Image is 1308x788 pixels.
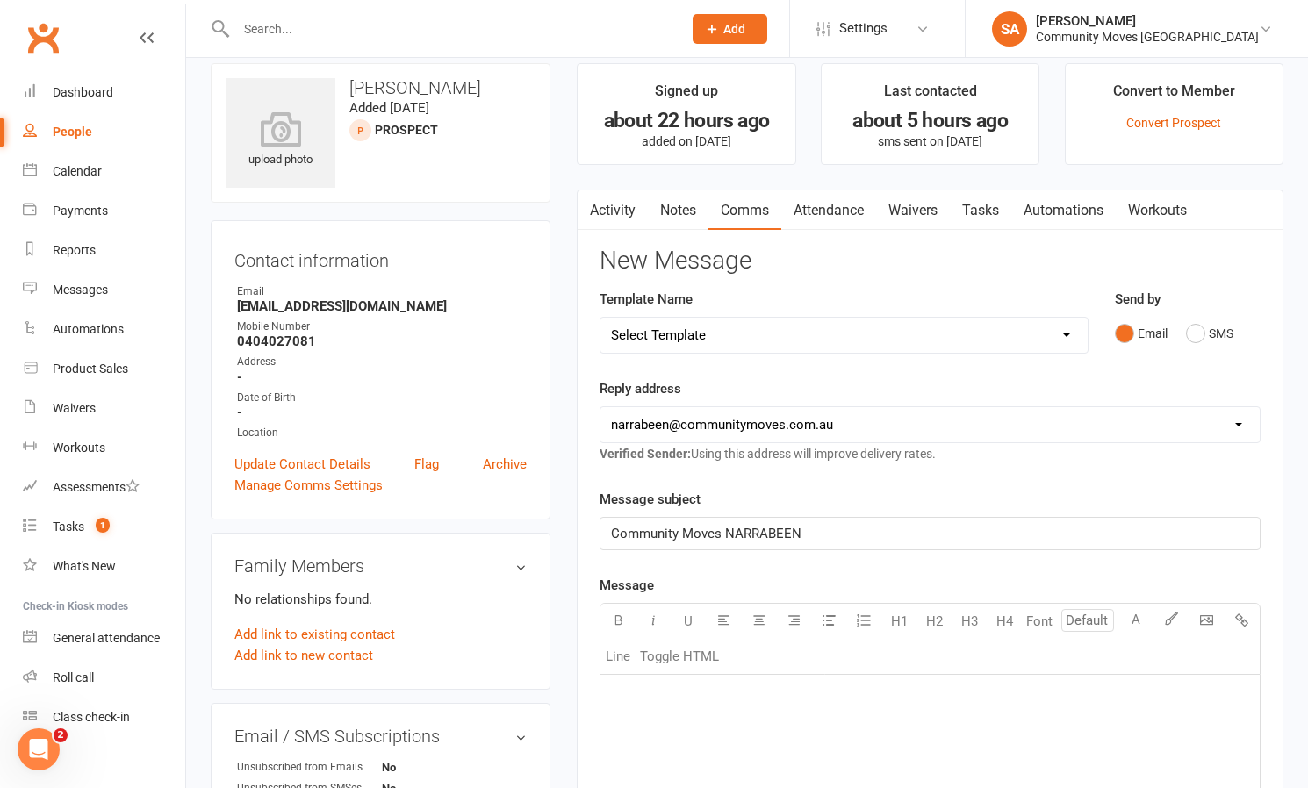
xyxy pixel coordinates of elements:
a: Class kiosk mode [23,698,185,737]
strong: [EMAIL_ADDRESS][DOMAIN_NAME] [237,298,527,314]
h3: Family Members [234,556,527,576]
label: Send by [1115,289,1161,310]
a: Activity [578,190,648,231]
input: Search... [231,17,670,41]
div: SA [992,11,1027,47]
div: Address [237,354,527,370]
time: Added [DATE] [349,100,429,116]
div: Payments [53,204,108,218]
button: Font [1022,604,1057,639]
div: Workouts [53,441,105,455]
span: Using this address will improve delivery rates. [600,447,936,461]
div: Email [237,283,527,300]
a: Calendar [23,152,185,191]
div: Signed up [655,80,718,111]
label: Template Name [600,289,693,310]
a: Notes [648,190,708,231]
div: Unsubscribed from Emails [237,759,382,776]
span: 1 [96,518,110,533]
a: Payments [23,191,185,231]
button: H3 [952,604,987,639]
div: about 22 hours ago [593,111,779,130]
button: SMS [1186,317,1233,350]
label: Reply address [600,378,681,399]
a: General attendance kiosk mode [23,619,185,658]
a: Messages [23,270,185,310]
button: Email [1115,317,1168,350]
div: Assessments [53,480,140,494]
a: Tasks 1 [23,507,185,547]
strong: No [382,761,483,774]
div: Automations [53,322,124,336]
span: 2 [54,728,68,742]
div: Dashboard [53,85,113,99]
a: Assessments [23,468,185,507]
a: Workouts [1116,190,1199,231]
div: Messages [53,283,108,297]
a: Convert Prospect [1126,116,1221,130]
div: about 5 hours ago [837,111,1023,130]
a: Archive [483,454,527,475]
span: Settings [839,9,888,48]
snap: prospect [375,123,438,137]
a: Attendance [781,190,876,231]
div: Calendar [53,164,102,178]
div: Product Sales [53,362,128,376]
a: Tasks [950,190,1011,231]
a: Clubworx [21,16,65,60]
a: Reports [23,231,185,270]
a: Manage Comms Settings [234,475,383,496]
div: People [53,125,92,139]
h3: Email / SMS Subscriptions [234,727,527,746]
a: Add link to existing contact [234,624,395,645]
span: Community Moves NARRABEEN [611,526,801,541]
input: Default [1061,609,1114,632]
a: Update Contact Details [234,454,370,475]
button: H4 [987,604,1022,639]
div: Last contacted [884,80,977,111]
label: Message [600,575,654,596]
button: H1 [881,604,916,639]
button: H2 [916,604,952,639]
button: Add [693,14,767,44]
div: Convert to Member [1113,80,1235,111]
div: upload photo [226,111,335,169]
button: U [671,604,706,639]
div: Tasks [53,519,84,534]
div: General attendance [53,631,160,645]
button: A [1118,604,1153,639]
div: Waivers [53,401,96,415]
a: Flag [414,454,439,475]
a: Waivers [876,190,950,231]
a: Automations [23,310,185,349]
a: Waivers [23,389,185,428]
label: Message subject [600,489,701,510]
div: Date of Birth [237,390,527,406]
button: Line [600,639,636,674]
p: No relationships found. [234,589,527,610]
a: Workouts [23,428,185,468]
h3: Contact information [234,244,527,270]
a: People [23,112,185,152]
a: Product Sales [23,349,185,389]
strong: Verified Sender: [600,447,691,461]
strong: - [237,405,527,420]
div: Community Moves [GEOGRAPHIC_DATA] [1036,29,1259,45]
h3: [PERSON_NAME] [226,78,535,97]
a: Automations [1011,190,1116,231]
div: Roll call [53,670,94,684]
div: Reports [53,243,96,257]
iframe: Intercom live chat [18,728,60,770]
div: What's New [53,559,116,573]
a: What's New [23,547,185,586]
strong: - [237,369,527,385]
button: Toggle HTML [636,639,723,674]
a: Comms [708,190,781,231]
div: Mobile Number [237,319,527,335]
a: Add link to new contact [234,645,373,666]
span: U [684,613,693,629]
div: Class check-in [53,710,130,724]
h3: New Message [600,247,1261,275]
p: sms sent on [DATE] [837,134,1023,148]
strong: 0404027081 [237,333,527,349]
